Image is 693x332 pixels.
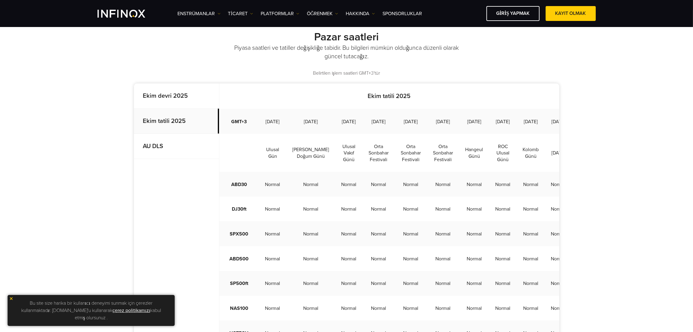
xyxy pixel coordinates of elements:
a: Enstrümanlar [178,10,221,17]
font: NAS100 [230,305,248,311]
font: Normal [341,256,357,262]
font: PLATFORMLAR [261,11,294,17]
font: [DATE] [524,119,538,125]
font: [DATE] [342,119,356,125]
a: HAKKINDA [346,10,375,17]
font: Normal [371,281,386,287]
font: KAYIT OLMAK [555,10,586,16]
font: Normal [551,281,566,287]
font: Hangeul Günü [465,147,483,160]
font: Normal [496,181,511,188]
font: [DATE] [552,150,566,156]
font: Normal [265,181,280,188]
font: [DATE] [496,119,510,125]
font: Normal [303,231,318,237]
font: Normal [496,305,511,311]
font: TİCARET [228,11,248,17]
font: [DATE] [404,119,418,125]
font: Orta Sonbahar Festivali [433,144,453,163]
font: Normal [341,206,357,212]
font: Ulusal Gün [266,147,279,160]
font: Normal [265,256,280,262]
font: Normal [436,305,451,311]
font: Normal [523,181,538,188]
font: AU DLS [143,143,163,150]
font: Öğrenmek [307,11,333,17]
font: Normal [403,181,419,188]
font: Normal [496,281,511,287]
font: Normal [341,305,357,311]
font: Normal [496,206,511,212]
font: Piyasa saatleri ve tatiller değişikliğe tabidir. Bu bilgileri mümkün olduğunca düzenli olarak gün... [234,44,459,60]
font: Normal [265,231,280,237]
font: Normal [436,231,451,237]
font: ABD500 [230,256,249,262]
font: Normal [265,281,280,287]
font: Ekim tatili 2025 [368,93,411,100]
font: SPONSORLUKLAR [383,11,422,17]
font: Normal [371,256,386,262]
font: SPX500 [230,231,249,237]
font: [DATE] [372,119,386,125]
font: Normal [551,231,566,237]
font: Normal [551,256,566,262]
font: Normal [303,256,318,262]
font: Normal [371,305,386,311]
font: Normal [467,206,482,212]
font: Orta Sonbahar Festivali [401,144,421,163]
font: Normal [551,206,566,212]
font: Normal [341,281,357,287]
font: GMT+3 [232,119,247,125]
font: SP500ft [230,281,248,287]
font: Normal [303,206,318,212]
font: Normal [436,206,451,212]
font: Normal [403,231,419,237]
a: TİCARET [228,10,253,17]
font: Bu site size harika bir kullanıcı deneyimi sunmak için çerezler kullanmaktadır. [DOMAIN_NAME]'u k... [21,300,153,313]
font: HAKKINDA [346,11,369,17]
font: Normal [523,231,538,237]
font: ROC Ulusal Günü [496,144,509,163]
font: Pazar saatleri [314,30,379,43]
font: Normal [467,231,482,237]
font: Normal [523,256,538,262]
font: [DATE] [436,119,450,125]
font: Normal [341,231,357,237]
font: [DATE] [467,119,481,125]
font: Normal [467,181,482,188]
font: Normal [436,181,451,188]
font: Normal [467,281,482,287]
font: Normal [403,305,419,311]
a: çerez politikamızı [112,307,150,313]
font: DJ30ft [232,206,246,212]
font: Normal [551,181,566,188]
font: Normal [523,305,538,311]
font: Normal [523,281,538,287]
font: Orta Sonbahar Festivali [369,144,389,163]
a: PLATFORMLAR [261,10,299,17]
font: Normal [496,256,511,262]
font: Normal [265,206,280,212]
font: Normal [467,305,482,311]
font: [DATE] [552,119,566,125]
a: Öğrenmek [307,10,338,17]
font: Normal [303,181,318,188]
font: Normal [403,281,419,287]
img: sarı kapatma simgesi [9,296,13,301]
font: Normal [467,256,482,262]
font: Ekim devri 2025 [143,92,188,100]
font: Normal [436,256,451,262]
font: Normal [303,281,318,287]
font: Normal [523,206,538,212]
font: [PERSON_NAME] Doğum Günü [293,147,329,160]
font: Normal [371,206,386,212]
font: Normal [436,281,451,287]
font: Kolomb Günü [523,147,539,160]
font: GİRİŞ YAPMAK [496,10,530,16]
font: Normal [341,181,357,188]
font: Normal [403,256,419,262]
font: [DATE] [304,119,318,125]
font: Belirtilen işlem saatleri GMT+3'tür [313,70,380,76]
font: Ulusal Vakıf Günü [342,144,355,163]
